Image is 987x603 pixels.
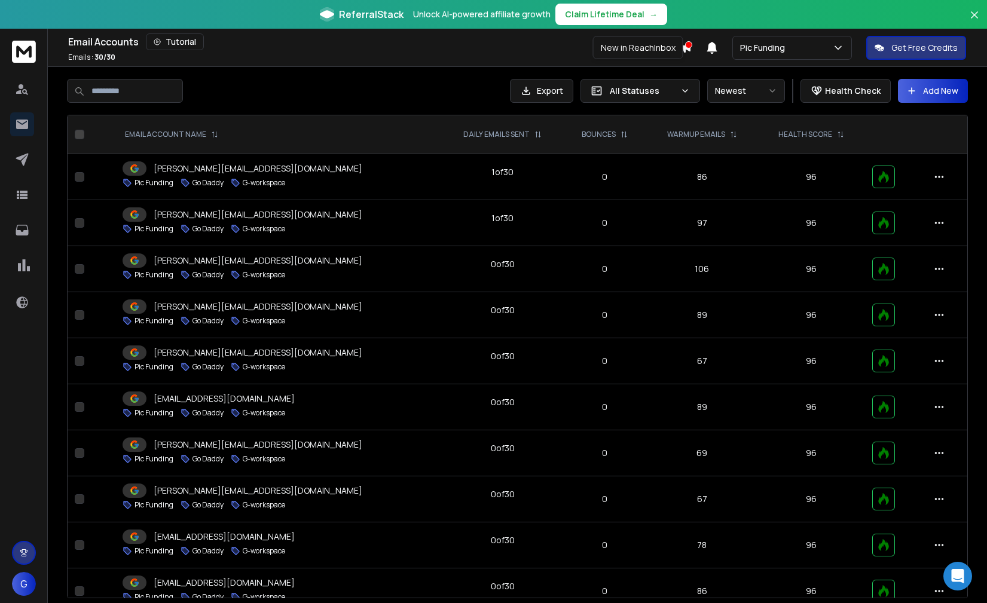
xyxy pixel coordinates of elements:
td: 96 [758,384,865,430]
p: [PERSON_NAME][EMAIL_ADDRESS][DOMAIN_NAME] [154,347,362,359]
p: Pic Funding [135,362,173,372]
p: G-workspace [243,408,285,418]
div: EMAIL ACCOUNT NAME [125,130,218,139]
p: Go Daddy [192,592,224,602]
p: 0 [571,585,638,597]
td: 67 [646,476,758,522]
p: [EMAIL_ADDRESS][DOMAIN_NAME] [154,531,295,543]
div: 0 of 30 [491,258,515,270]
button: G [12,572,36,596]
td: 89 [646,292,758,338]
p: G-workspace [243,500,285,510]
div: Email Accounts [68,33,680,50]
button: Claim Lifetime Deal→ [555,4,667,25]
p: G-workspace [243,316,285,326]
td: 96 [758,292,865,338]
p: G-workspace [243,454,285,464]
p: 0 [571,263,638,275]
p: G-workspace [243,224,285,234]
td: 96 [758,338,865,384]
button: Tutorial [146,33,204,50]
p: Pic Funding [135,500,173,510]
p: [PERSON_NAME][EMAIL_ADDRESS][DOMAIN_NAME] [154,163,362,175]
p: Go Daddy [192,270,224,280]
p: Go Daddy [192,362,224,372]
p: 0 [571,493,638,505]
p: [PERSON_NAME][EMAIL_ADDRESS][DOMAIN_NAME] [154,485,362,497]
p: [EMAIL_ADDRESS][DOMAIN_NAME] [154,393,295,405]
p: Emails : [68,53,115,62]
p: 0 [571,539,638,551]
div: 1 of 30 [491,212,514,224]
p: HEALTH SCORE [778,130,832,139]
td: 67 [646,338,758,384]
p: Get Free Credits [891,42,958,54]
div: 0 of 30 [491,396,515,408]
p: Go Daddy [192,454,224,464]
td: 97 [646,200,758,246]
td: 96 [758,522,865,568]
p: Health Check [825,85,881,97]
span: → [649,8,658,20]
div: 1 of 30 [491,166,514,178]
td: 89 [646,384,758,430]
td: 69 [646,430,758,476]
button: Get Free Credits [866,36,966,60]
p: Pic Funding [135,454,173,464]
p: 0 [571,401,638,413]
p: 0 [571,171,638,183]
p: Pic Funding [135,224,173,234]
p: [PERSON_NAME][EMAIL_ADDRESS][DOMAIN_NAME] [154,301,362,313]
div: 0 of 30 [491,580,515,592]
div: 0 of 30 [491,534,515,546]
p: 0 [571,355,638,367]
p: DAILY EMAILS SENT [463,130,530,139]
p: Go Daddy [192,316,224,326]
p: [PERSON_NAME][EMAIL_ADDRESS][DOMAIN_NAME] [154,209,362,221]
p: G-workspace [243,270,285,280]
p: 0 [571,309,638,321]
td: 96 [758,246,865,292]
div: New in ReachInbox [593,36,683,59]
button: Health Check [800,79,891,103]
p: Go Daddy [192,178,224,188]
p: G-workspace [243,362,285,372]
td: 96 [758,430,865,476]
button: Add New [898,79,968,103]
p: Go Daddy [192,500,224,510]
button: Newest [707,79,785,103]
td: 96 [758,476,865,522]
td: 96 [758,154,865,200]
p: Unlock AI-powered affiliate growth [413,8,551,20]
p: Pic Funding [135,408,173,418]
p: Pic Funding [135,592,173,602]
p: All Statuses [610,85,676,97]
span: 30 / 30 [94,52,115,62]
p: G-workspace [243,592,285,602]
p: 0 [571,447,638,459]
button: Close banner [967,7,982,36]
p: Pic Funding [135,270,173,280]
div: 0 of 30 [491,442,515,454]
p: WARMUP EMAILS [667,130,725,139]
p: Go Daddy [192,408,224,418]
p: Pic Funding [135,546,173,556]
button: Export [510,79,573,103]
div: 0 of 30 [491,350,515,362]
p: Go Daddy [192,546,224,556]
p: Pic Funding [135,178,173,188]
p: G-workspace [243,178,285,188]
td: 96 [758,200,865,246]
div: 0 of 30 [491,488,515,500]
span: ReferralStack [339,7,404,22]
p: 0 [571,217,638,229]
p: G-workspace [243,546,285,556]
p: Pic Funding [135,316,173,326]
p: Pic Funding [740,42,790,54]
td: 78 [646,522,758,568]
p: BOUNCES [582,130,616,139]
p: [PERSON_NAME][EMAIL_ADDRESS][DOMAIN_NAME] [154,439,362,451]
p: [PERSON_NAME][EMAIL_ADDRESS][DOMAIN_NAME] [154,255,362,267]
